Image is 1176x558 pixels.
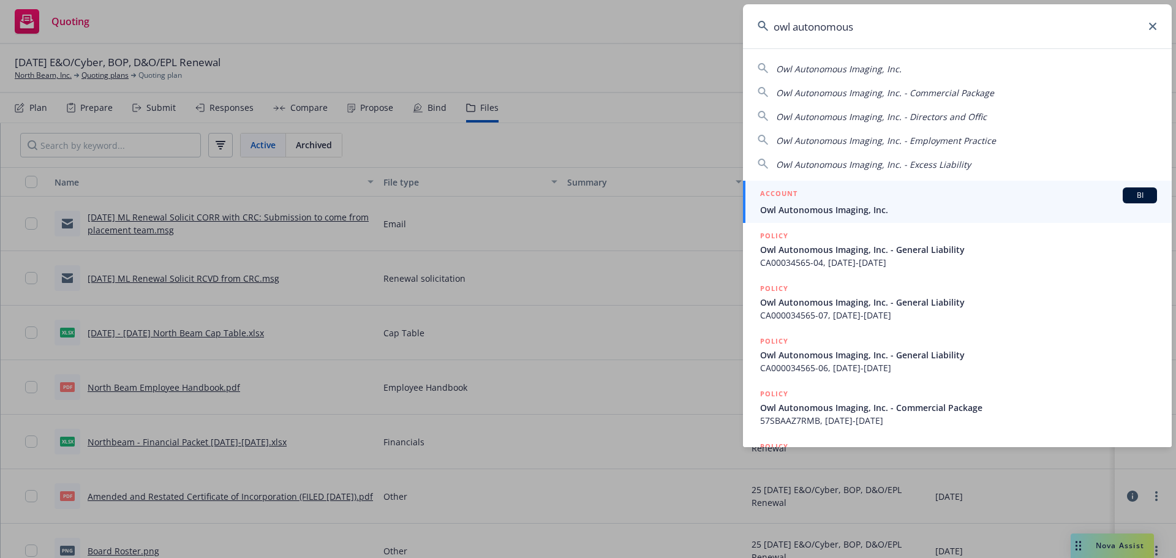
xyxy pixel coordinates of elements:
[743,4,1172,48] input: Search...
[776,135,996,146] span: Owl Autonomous Imaging, Inc. - Employment Practice
[743,381,1172,434] a: POLICYOwl Autonomous Imaging, Inc. - Commercial Package57SBAAZ7RMB, [DATE]-[DATE]
[760,203,1157,216] span: Owl Autonomous Imaging, Inc.
[760,361,1157,374] span: CA000034565-06, [DATE]-[DATE]
[743,328,1172,381] a: POLICYOwl Autonomous Imaging, Inc. - General LiabilityCA000034565-06, [DATE]-[DATE]
[776,87,994,99] span: Owl Autonomous Imaging, Inc. - Commercial Package
[776,63,902,75] span: Owl Autonomous Imaging, Inc.
[776,111,987,123] span: Owl Autonomous Imaging, Inc. - Directors and Offic
[743,276,1172,328] a: POLICYOwl Autonomous Imaging, Inc. - General LiabilityCA000034565-07, [DATE]-[DATE]
[760,187,797,202] h5: ACCOUNT
[760,335,788,347] h5: POLICY
[760,388,788,400] h5: POLICY
[1128,190,1152,201] span: BI
[760,309,1157,322] span: CA000034565-07, [DATE]-[DATE]
[776,159,971,170] span: Owl Autonomous Imaging, Inc. - Excess Liability
[760,296,1157,309] span: Owl Autonomous Imaging, Inc. - General Liability
[743,223,1172,276] a: POLICYOwl Autonomous Imaging, Inc. - General LiabilityCA00034565-04, [DATE]-[DATE]
[743,181,1172,223] a: ACCOUNTBIOwl Autonomous Imaging, Inc.
[760,401,1157,414] span: Owl Autonomous Imaging, Inc. - Commercial Package
[760,243,1157,256] span: Owl Autonomous Imaging, Inc. - General Liability
[760,414,1157,427] span: 57SBAAZ7RMB, [DATE]-[DATE]
[760,256,1157,269] span: CA00034565-04, [DATE]-[DATE]
[760,282,788,295] h5: POLICY
[760,349,1157,361] span: Owl Autonomous Imaging, Inc. - General Liability
[743,434,1172,486] a: POLICY
[760,230,788,242] h5: POLICY
[760,440,788,453] h5: POLICY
